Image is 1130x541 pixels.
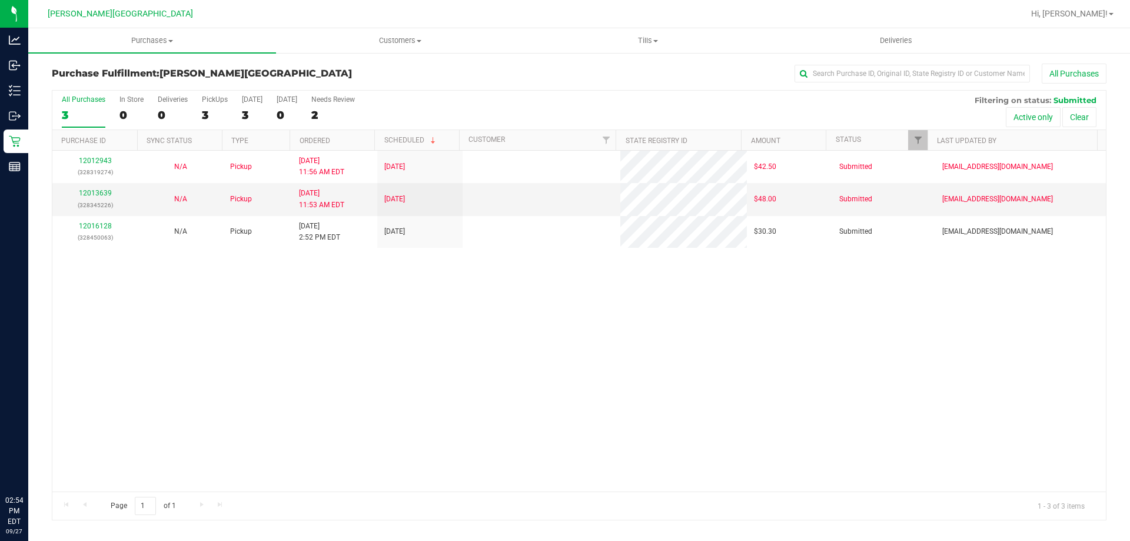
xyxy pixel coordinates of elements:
a: Amount [751,137,780,145]
span: Not Applicable [174,227,187,235]
a: Purchase ID [61,137,106,145]
span: [PERSON_NAME][GEOGRAPHIC_DATA] [159,68,352,79]
div: 2 [311,108,355,122]
div: 0 [158,108,188,122]
span: Not Applicable [174,195,187,203]
a: State Registry ID [626,137,687,145]
span: [DATE] 11:53 AM EDT [299,188,344,210]
iframe: Resource center [12,447,47,482]
button: Clear [1062,107,1096,127]
span: Submitted [839,161,872,172]
inline-svg: Reports [9,161,21,172]
div: PickUps [202,95,228,104]
h3: Purchase Fulfillment: [52,68,403,79]
a: 12013639 [79,189,112,197]
span: Deliveries [864,35,928,46]
a: Filter [596,130,616,150]
a: Filter [908,130,928,150]
span: Submitted [1053,95,1096,105]
span: $48.00 [754,194,776,205]
span: Page of 1 [101,497,185,515]
inline-svg: Inbound [9,59,21,71]
a: 12016128 [79,222,112,230]
div: [DATE] [277,95,297,104]
div: Deliveries [158,95,188,104]
p: 09/27 [5,527,23,536]
span: [EMAIL_ADDRESS][DOMAIN_NAME] [942,226,1053,237]
span: Customers [277,35,523,46]
button: Active only [1006,107,1061,127]
a: Purchases [28,28,276,53]
span: [DATE] 2:52 PM EDT [299,221,340,243]
span: $42.50 [754,161,776,172]
inline-svg: Analytics [9,34,21,46]
p: 02:54 PM EDT [5,495,23,527]
div: 3 [62,108,105,122]
div: 0 [277,108,297,122]
span: Pickup [230,226,252,237]
p: (328345226) [59,200,131,211]
a: Type [231,137,248,145]
button: All Purchases [1042,64,1106,84]
a: Ordered [300,137,330,145]
span: [DATE] 11:56 AM EDT [299,155,344,178]
span: Not Applicable [174,162,187,171]
span: 1 - 3 of 3 items [1028,497,1094,515]
p: (328450063) [59,232,131,243]
inline-svg: Retail [9,135,21,147]
button: N/A [174,161,187,172]
a: Tills [524,28,772,53]
div: 3 [202,108,228,122]
span: [DATE] [384,161,405,172]
span: Hi, [PERSON_NAME]! [1031,9,1108,18]
a: Last Updated By [937,137,996,145]
input: 1 [135,497,156,515]
span: [DATE] [384,194,405,205]
div: All Purchases [62,95,105,104]
span: Filtering on status: [975,95,1051,105]
span: Pickup [230,161,252,172]
a: Deliveries [772,28,1020,53]
span: Purchases [28,35,276,46]
span: Pickup [230,194,252,205]
inline-svg: Outbound [9,110,21,122]
div: 0 [119,108,144,122]
div: Needs Review [311,95,355,104]
a: Sync Status [147,137,192,145]
span: [PERSON_NAME][GEOGRAPHIC_DATA] [48,9,193,19]
span: [DATE] [384,226,405,237]
span: Tills [524,35,771,46]
inline-svg: Inventory [9,85,21,97]
span: [EMAIL_ADDRESS][DOMAIN_NAME] [942,194,1053,205]
a: Customer [468,135,505,144]
div: 3 [242,108,262,122]
div: In Store [119,95,144,104]
span: $30.30 [754,226,776,237]
a: Status [836,135,861,144]
button: N/A [174,194,187,205]
div: [DATE] [242,95,262,104]
span: Submitted [839,194,872,205]
p: (328319274) [59,167,131,178]
input: Search Purchase ID, Original ID, State Registry ID or Customer Name... [795,65,1030,82]
a: 12012943 [79,157,112,165]
span: [EMAIL_ADDRESS][DOMAIN_NAME] [942,161,1053,172]
a: Customers [276,28,524,53]
span: Submitted [839,226,872,237]
a: Scheduled [384,136,438,144]
button: N/A [174,226,187,237]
